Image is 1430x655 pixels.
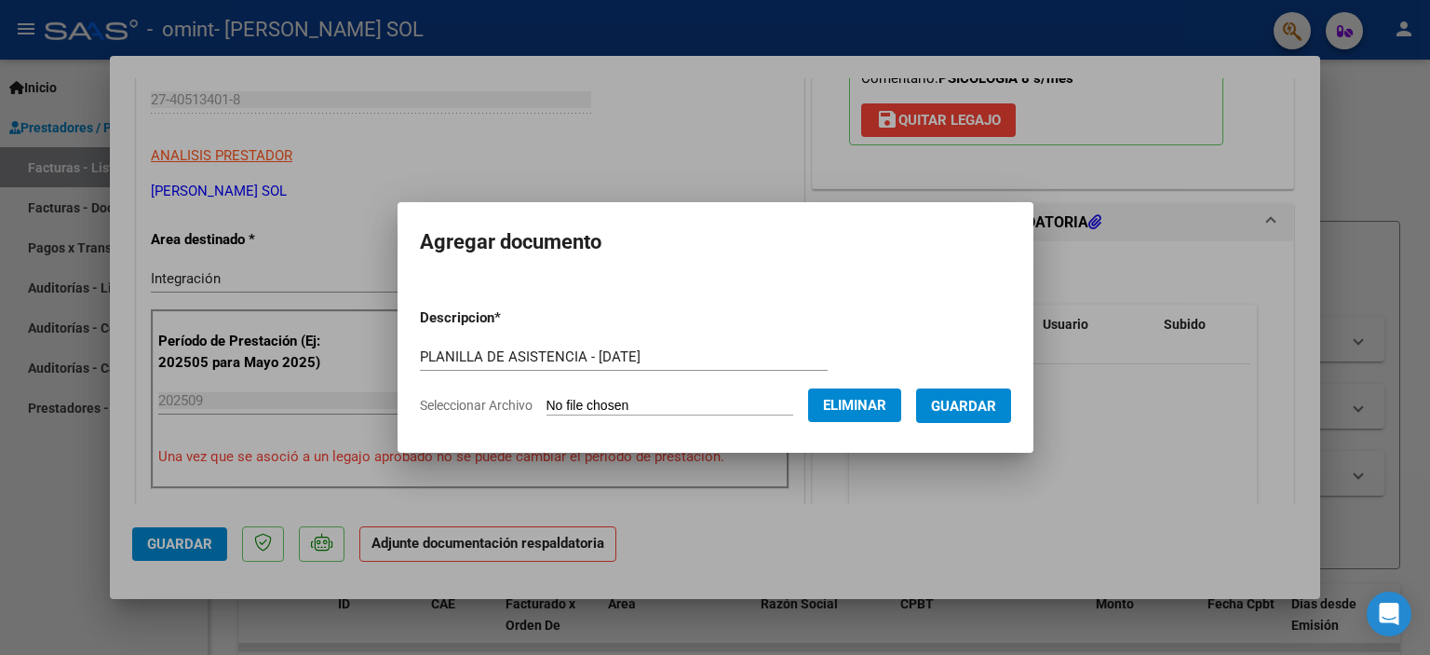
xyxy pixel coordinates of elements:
h2: Agregar documento [420,225,1011,260]
div: Open Intercom Messenger [1367,592,1411,636]
span: Eliminar [823,397,886,414]
p: Descripcion [420,307,598,329]
button: Eliminar [808,389,901,422]
span: Seleccionar Archivo [420,398,533,413]
button: Guardar [916,389,1011,423]
span: Guardar [931,398,996,415]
